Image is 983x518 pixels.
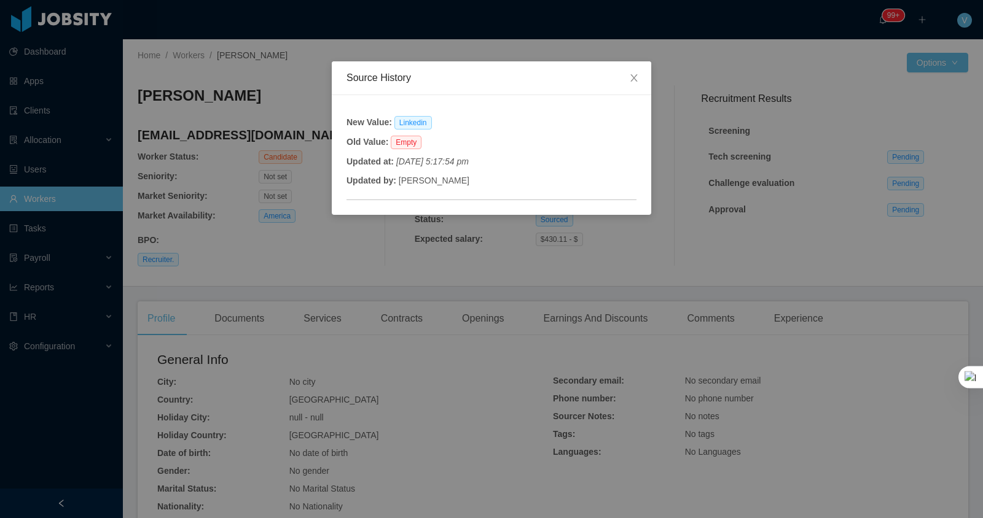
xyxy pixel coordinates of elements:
button: Close [617,61,651,96]
b: Updated by: [347,176,396,185]
b: New Value: [347,117,392,127]
b: Updated at: [347,157,394,166]
i: [DATE] 5:17:54 pm [396,157,469,166]
div: Source History [347,71,636,85]
b: Old Value: [347,137,388,147]
span: Empty [391,136,421,149]
div: [PERSON_NAME] [347,174,636,187]
i: icon: close [629,73,639,83]
span: Linkedin [394,116,432,129]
